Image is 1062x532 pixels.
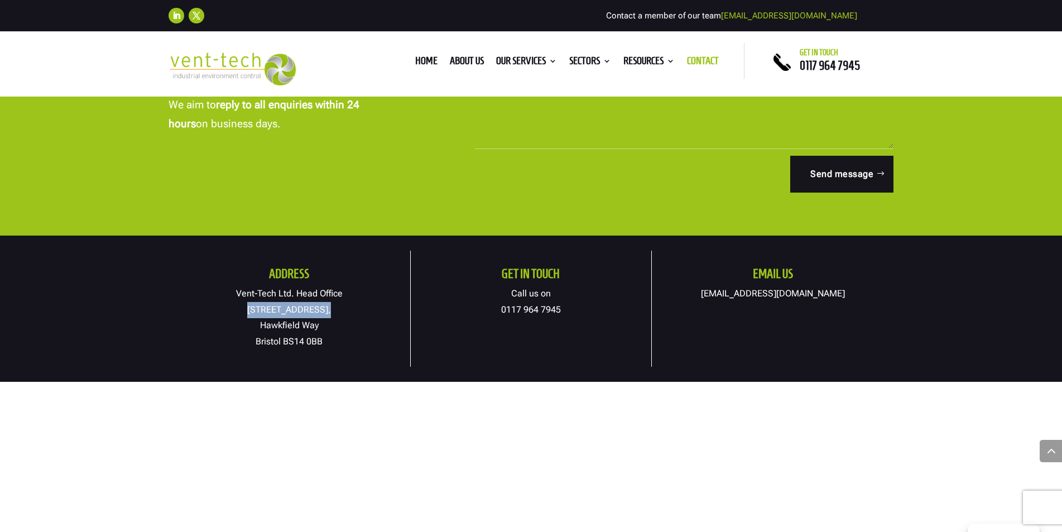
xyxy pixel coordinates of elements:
[790,156,893,193] button: Send message
[496,57,557,69] a: Our Services
[501,304,561,315] a: 0117 964 7945
[652,267,893,286] h2: Email us
[415,57,438,69] a: Home
[411,267,651,286] h2: Get in touch
[701,288,845,299] a: [EMAIL_ADDRESS][DOMAIN_NAME]
[196,117,280,130] span: on business days.
[800,59,860,72] a: 0117 964 7945
[169,98,216,111] span: We aim to
[800,48,838,57] span: Get in touch
[169,286,410,350] p: Vent-Tech Ltd. Head Office [STREET_ADDRESS], Hawkfield Way Bristol BS14 0BB
[569,57,611,69] a: Sectors
[189,8,204,23] a: Follow on X
[169,8,184,23] a: Follow on LinkedIn
[606,11,857,21] span: Contact a member of our team
[450,57,484,69] a: About us
[623,57,675,69] a: Resources
[169,98,359,130] strong: reply to all enquiries within 24 hours
[169,52,296,85] img: 2023-09-27T08_35_16.549ZVENT-TECH---Clear-background
[687,57,719,69] a: Contact
[411,286,651,318] p: Call us on
[169,267,410,286] h2: Address
[721,11,857,21] a: [EMAIL_ADDRESS][DOMAIN_NAME]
